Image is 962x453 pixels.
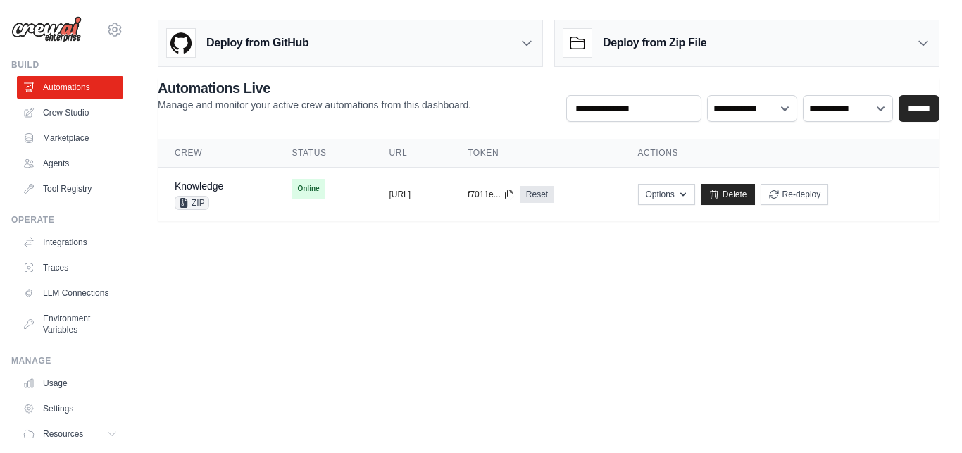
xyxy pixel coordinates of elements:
[17,423,123,445] button: Resources
[17,127,123,149] a: Marketplace
[158,139,275,168] th: Crew
[17,76,123,99] a: Automations
[17,256,123,279] a: Traces
[603,35,706,51] h3: Deploy from Zip File
[451,139,620,168] th: Token
[206,35,308,51] h3: Deploy from GitHub
[17,231,123,254] a: Integrations
[638,184,695,205] button: Options
[17,152,123,175] a: Agents
[292,179,325,199] span: Online
[892,385,962,453] iframe: Chat Widget
[158,98,471,112] p: Manage and monitor your active crew automations from this dashboard.
[17,372,123,395] a: Usage
[158,78,471,98] h2: Automations Live
[621,139,940,168] th: Actions
[372,139,451,168] th: URL
[520,186,554,203] a: Reset
[11,16,82,43] img: Logo
[17,397,123,420] a: Settings
[17,101,123,124] a: Crew Studio
[701,184,755,205] a: Delete
[17,307,123,341] a: Environment Variables
[167,29,195,57] img: GitHub Logo
[17,178,123,200] a: Tool Registry
[11,214,123,225] div: Operate
[43,428,83,440] span: Resources
[175,196,209,210] span: ZIP
[17,282,123,304] a: LLM Connections
[761,184,829,205] button: Re-deploy
[468,189,515,200] button: f7011e...
[11,59,123,70] div: Build
[275,139,372,168] th: Status
[11,355,123,366] div: Manage
[175,180,223,192] a: Knowledge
